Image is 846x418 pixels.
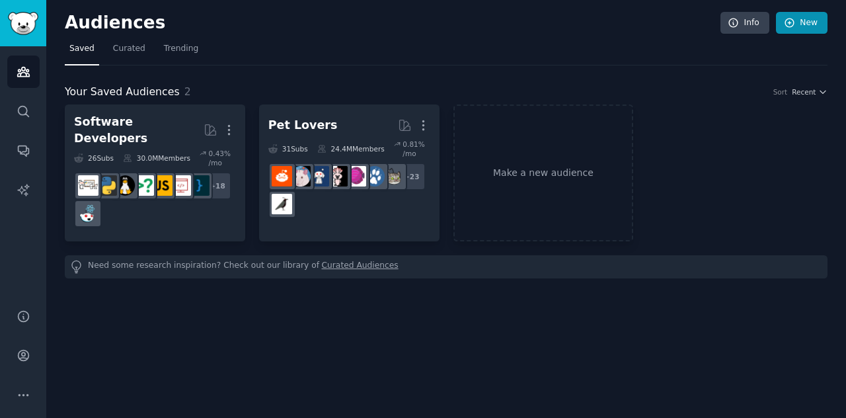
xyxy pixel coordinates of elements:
[773,87,788,97] div: Sort
[74,114,204,146] div: Software Developers
[96,175,117,196] img: Python
[78,203,98,224] img: reactjs
[383,166,403,187] img: cats
[290,166,311,187] img: RATS
[65,38,99,65] a: Saved
[792,87,827,97] button: Recent
[272,194,292,214] img: birding
[69,43,95,55] span: Saved
[364,166,385,187] img: dogs
[152,175,173,196] img: javascript
[309,166,329,187] img: dogswithjobs
[171,175,191,196] img: webdev
[272,166,292,187] img: BeardedDragons
[268,140,308,158] div: 31 Sub s
[322,260,399,274] a: Curated Audiences
[792,87,816,97] span: Recent
[115,175,135,196] img: linux
[159,38,203,65] a: Trending
[268,117,338,134] div: Pet Lovers
[776,12,827,34] a: New
[184,85,191,98] span: 2
[113,43,145,55] span: Curated
[189,175,210,196] img: programming
[78,175,98,196] img: learnpython
[720,12,769,34] a: Info
[164,43,198,55] span: Trending
[65,84,180,101] span: Your Saved Audiences
[453,104,634,241] a: Make a new audience
[65,255,827,278] div: Need some research inspiration? Check out our library of
[346,166,366,187] img: Aquariums
[74,149,114,167] div: 26 Sub s
[8,12,38,35] img: GummySearch logo
[204,172,231,200] div: + 18
[108,38,150,65] a: Curated
[317,140,385,158] div: 24.4M Members
[65,104,245,241] a: Software Developers26Subs30.0MMembers0.43% /mo+18programmingwebdevjavascriptcscareerquestionslinu...
[327,166,348,187] img: parrots
[134,175,154,196] img: cscareerquestions
[259,104,440,241] a: Pet Lovers31Subs24.4MMembers0.81% /mo+23catsdogsAquariumsparrotsdogswithjobsRATSBeardedDragonsbir...
[123,149,190,167] div: 30.0M Members
[403,140,430,158] div: 0.81 % /mo
[398,163,426,190] div: + 23
[209,149,236,167] div: 0.43 % /mo
[65,13,720,34] h2: Audiences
